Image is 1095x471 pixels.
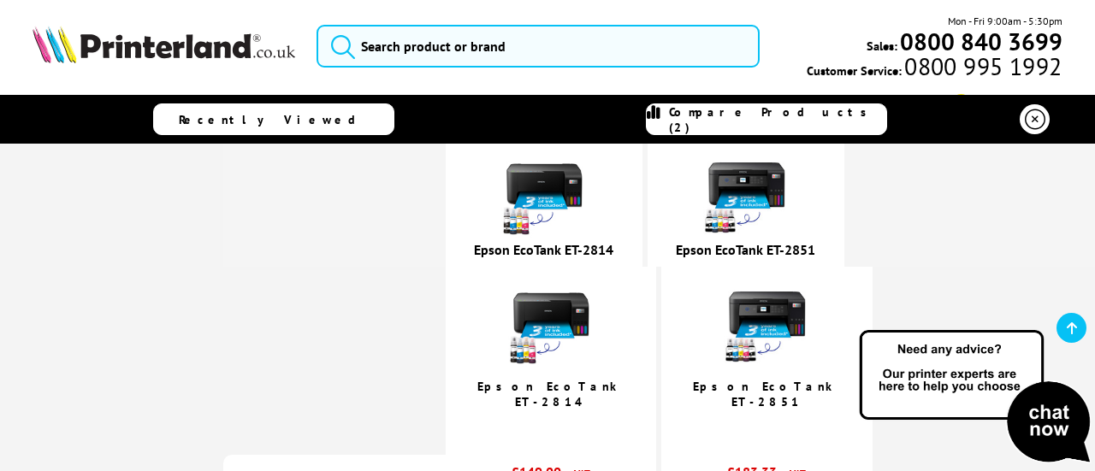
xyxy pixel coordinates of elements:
[474,241,613,258] a: Epson EcoTank ET-2814
[179,112,373,127] span: Recently Viewed
[669,104,886,135] span: Compare Products (2)
[724,281,809,367] img: epson-et-2850-ink-included-new-small.jpg
[508,281,594,367] img: epson-et-2814-3-years-of-ink-small.jpg
[900,26,1062,57] b: 0800 840 3699
[693,379,840,409] a: Epson EcoTank ET-2851
[153,103,394,135] a: Recently Viewed
[556,418,574,438] span: / 5
[477,379,624,409] a: Epson EcoTank ET-2814
[317,25,760,68] input: Search product or brand
[807,58,1062,79] span: Customer Service:
[33,26,295,62] img: Printerland Logo
[646,103,887,135] a: Compare Products (2)
[897,33,1062,50] a: 0800 840 3699
[676,241,815,258] a: Epson EcoTank ET-2851
[752,418,772,438] span: 4.9
[867,38,897,54] span: Sales:
[703,152,789,238] img: epson-et-2850-ink-included-new-small.jpg
[772,418,790,438] span: / 5
[33,26,295,66] a: Printerland Logo
[948,13,1062,29] span: Mon - Fri 9:00am - 5:30pm
[501,152,587,238] img: epson-et-2814-3-years-of-ink-small.jpg
[855,327,1095,468] img: Open Live Chat window
[902,58,1062,74] span: 0800 995 1992
[536,418,556,438] span: 4.7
